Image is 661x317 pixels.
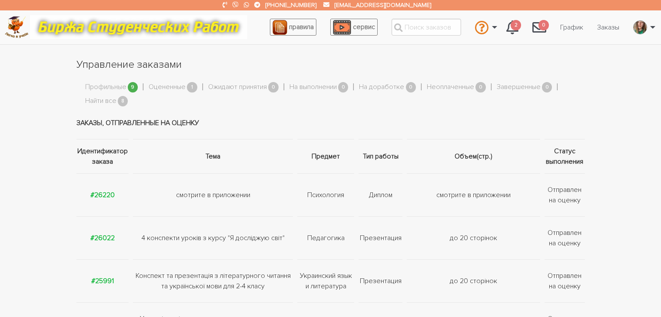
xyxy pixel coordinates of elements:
a: На доработке [359,82,404,93]
td: Психология [295,173,356,216]
input: Поиск заказов [392,19,461,36]
span: 1 [187,82,197,93]
a: Завершенные [497,82,541,93]
img: agreement_icon-feca34a61ba7f3d1581b08bc946b2ec1ccb426f67415f344566775c155b7f62c.png [272,20,287,35]
a: Неоплаченные [427,82,474,93]
td: смотрите в приложении [405,173,542,216]
td: Педагогика [295,216,356,259]
span: 0 [542,82,552,93]
h1: Управление заказами [76,57,585,72]
a: Заказы [590,19,626,36]
span: 0 [268,82,279,93]
span: 0 [338,82,349,93]
a: #25991 [91,277,114,285]
span: 9 [128,82,138,93]
a: [PHONE_NUMBER] [266,1,316,9]
a: На выполнении [289,82,337,93]
td: Презентация [356,216,405,259]
th: Предмет [295,139,356,173]
td: Отправлен на оценку [542,259,585,302]
span: правила [289,23,314,31]
td: до 20 сторінок [405,216,542,259]
a: Профильные [85,82,126,93]
th: Идентификатор заказа [76,139,131,173]
a: 2 [499,16,525,39]
th: Тема [131,139,295,173]
span: 8 [118,96,128,107]
a: График [553,19,590,36]
td: 4 конспекти уроків з курсу "Я досліджую світ" [131,216,295,259]
span: 0 [538,20,549,31]
span: 0 [406,82,416,93]
span: 2 [511,20,521,31]
img: motto-12e01f5a76059d5f6a28199ef077b1f78e012cfde436ab5cf1d4517935686d32.gif [30,15,247,39]
a: [EMAIL_ADDRESS][DOMAIN_NAME] [335,1,431,9]
th: Объем(стр.) [405,139,542,173]
th: Статус выполнения [542,139,585,173]
span: сервис [353,23,375,31]
a: #26220 [90,191,115,199]
td: Заказы, отправленные на оценку [76,107,585,139]
td: Украинский язык и литература [295,259,356,302]
img: play_icon-49f7f135c9dc9a03216cfdbccbe1e3994649169d890fb554cedf0eac35a01ba8.png [333,20,351,35]
a: Оцененные [149,82,186,93]
th: Тип работы [356,139,405,173]
td: Презентация [356,259,405,302]
img: %D0%BA%D0%B0.jpg [634,20,647,34]
td: Отправлен на оценку [542,173,585,216]
td: смотрите в приложении [131,173,295,216]
a: #26022 [90,234,115,242]
td: до 20 сторінок [405,259,542,302]
a: 0 [525,16,553,39]
td: Конспект та презентація з літературного читання та української мови для 2-4 класу [131,259,295,302]
a: Найти все [85,96,116,107]
td: Отправлен на оценку [542,216,585,259]
span: 0 [475,82,486,93]
td: Диплом [356,173,405,216]
img: logo-c4363faeb99b52c628a42810ed6dfb4293a56d4e4775eb116515dfe7f33672af.png [5,16,29,38]
a: сервис [330,19,378,36]
a: Ожидают принятия [208,82,267,93]
a: правила [270,19,316,36]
